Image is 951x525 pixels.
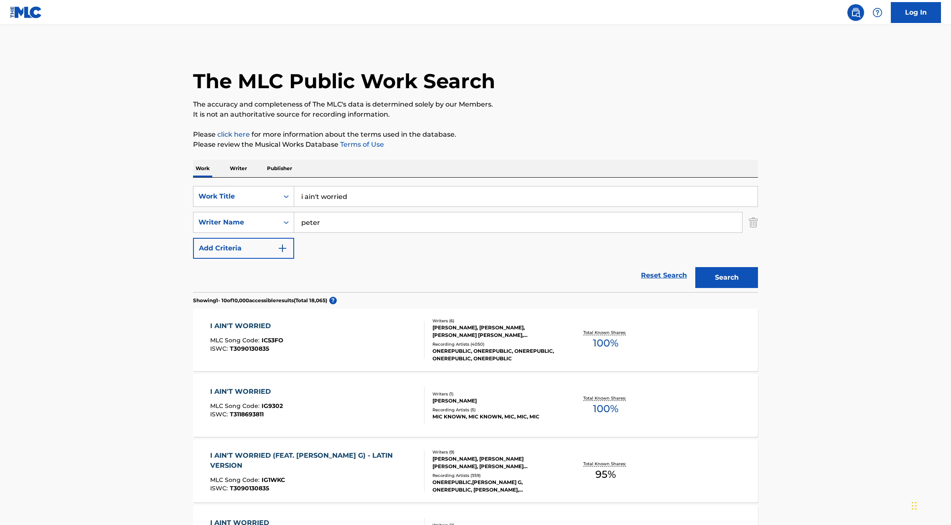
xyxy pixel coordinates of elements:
[210,451,418,471] div: I AIN'T WORRIED (FEAT. [PERSON_NAME] G) - LATIN VERSION
[432,407,559,413] div: Recording Artists ( 5 )
[193,160,212,177] p: Work
[227,160,249,177] p: Writer
[262,336,283,344] span: IC53FO
[432,347,559,362] div: ONEREPUBLIC, ONEREPUBLIC, ONEREPUBLIC, ONEREPUBLIC, ONEREPUBLIC
[432,449,559,455] div: Writers ( 9 )
[193,130,758,140] p: Please for more information about the terms used in the database.
[695,267,758,288] button: Search
[583,461,628,467] p: Total Known Shares:
[432,341,559,347] div: Recording Artists ( 4050 )
[329,297,337,304] span: ?
[193,110,758,120] p: It is not an authoritative source for recording information.
[217,130,250,138] a: click here
[593,336,618,351] span: 100 %
[277,243,287,253] img: 9d2ae6d4665cec9f34b9.svg
[637,266,691,285] a: Reset Search
[432,318,559,324] div: Writers ( 6 )
[10,6,42,18] img: MLC Logo
[230,410,264,418] span: T3118693811
[193,440,758,502] a: I AIN'T WORRIED (FEAT. [PERSON_NAME] G) - LATIN VERSIONMLC Song Code:IG1WKCISWC:T3090130835Writer...
[193,140,758,150] p: Please review the Musical Works Database
[264,160,295,177] p: Publisher
[909,485,951,525] iframe: Chat Widget
[210,476,262,484] span: MLC Song Code :
[869,4,886,21] div: Help
[432,397,559,405] div: [PERSON_NAME]
[210,410,230,418] span: ISWC :
[193,297,327,304] p: Showing 1 - 10 of 10,000 accessible results (Total 18,065 )
[210,336,262,344] span: MLC Song Code :
[193,99,758,110] p: The accuracy and completeness of The MLC's data is determined solely by our Members.
[262,402,283,410] span: IG9302
[193,238,294,259] button: Add Criteria
[210,484,230,492] span: ISWC :
[432,413,559,421] div: MIC KNOWN, MIC KNOWN, MIC, MIC, MIC
[210,402,262,410] span: MLC Song Code :
[749,212,758,233] img: Delete Criterion
[912,493,917,518] div: Drag
[583,329,628,336] p: Total Known Shares:
[432,455,559,470] div: [PERSON_NAME], [PERSON_NAME] [PERSON_NAME], [PERSON_NAME] [PERSON_NAME], [PERSON_NAME], [PERSON_N...
[891,2,941,23] a: Log In
[851,8,861,18] img: search
[193,374,758,437] a: I AIN'T WORRIEDMLC Song Code:IG9302ISWC:T3118693811Writers (1)[PERSON_NAME]Recording Artists (5)M...
[230,345,269,352] span: T3090130835
[193,308,758,371] a: I AIN'T WORRIEDMLC Song Code:IC53FOISWC:T3090130835Writers (6)[PERSON_NAME], [PERSON_NAME], [PERS...
[432,472,559,479] div: Recording Artists ( 359 )
[593,401,618,416] span: 100 %
[210,321,283,331] div: I AIN'T WORRIED
[432,479,559,494] div: ONEREPUBLIC,[PERSON_NAME] G, ONEREPUBLIC, [PERSON_NAME],[PERSON_NAME],GOOD MOON,[PERSON_NAME], ON...
[338,140,384,148] a: Terms of Use
[210,345,230,352] span: ISWC :
[432,391,559,397] div: Writers ( 1 )
[198,217,274,227] div: Writer Name
[210,387,283,397] div: I AIN'T WORRIED
[198,191,274,201] div: Work Title
[847,4,864,21] a: Public Search
[595,467,616,482] span: 95 %
[193,69,495,94] h1: The MLC Public Work Search
[193,186,758,292] form: Search Form
[262,476,285,484] span: IG1WKC
[432,324,559,339] div: [PERSON_NAME], [PERSON_NAME], [PERSON_NAME] [PERSON_NAME], [PERSON_NAME], [PERSON_NAME], [PERSON_...
[872,8,882,18] img: help
[583,395,628,401] p: Total Known Shares:
[230,484,269,492] span: T3090130835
